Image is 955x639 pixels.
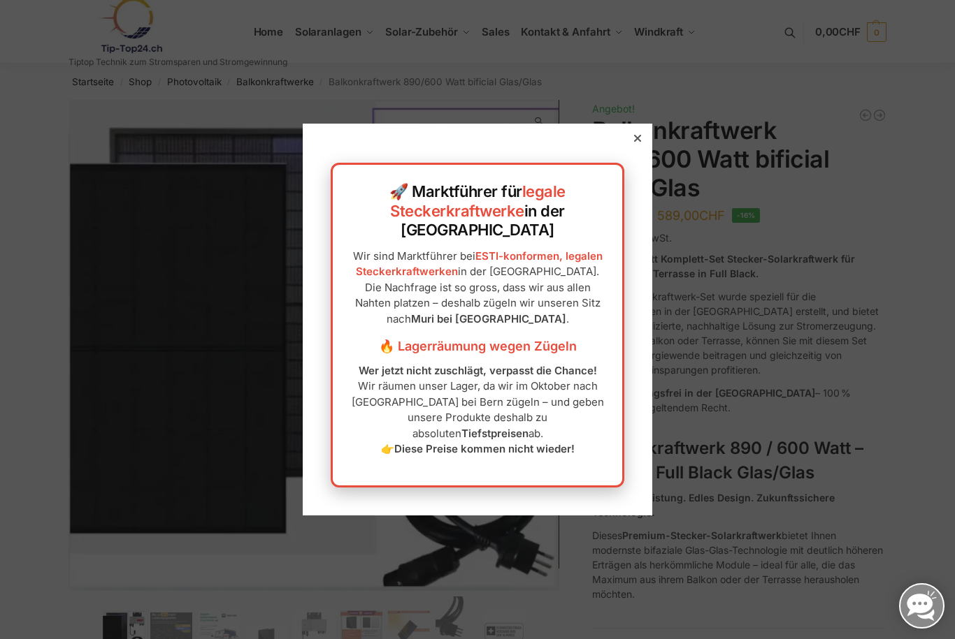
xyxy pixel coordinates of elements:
[390,182,566,220] a: legale Steckerkraftwerke
[359,364,597,377] strong: Wer jetzt nicht zuschlägt, verpasst die Chance!
[356,249,603,279] a: ESTI-konformen, legalen Steckerkraftwerken
[347,337,608,355] h3: 🔥 Lagerräumung wegen Zügeln
[347,249,608,328] p: Wir sind Marktführer bei in der [GEOGRAPHIC_DATA]. Die Nachfrage ist so gross, dass wir aus allen...
[411,312,566,325] strong: Muri bei [GEOGRAPHIC_DATA]
[347,363,608,457] p: Wir räumen unser Lager, da wir im Oktober nach [GEOGRAPHIC_DATA] bei Bern zügeln – und geben unse...
[347,182,608,240] h2: 🚀 Marktführer für in der [GEOGRAPHIC_DATA]
[461,427,529,440] strong: Tiefstpreisen
[394,442,575,455] strong: Diese Preise kommen nicht wieder!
